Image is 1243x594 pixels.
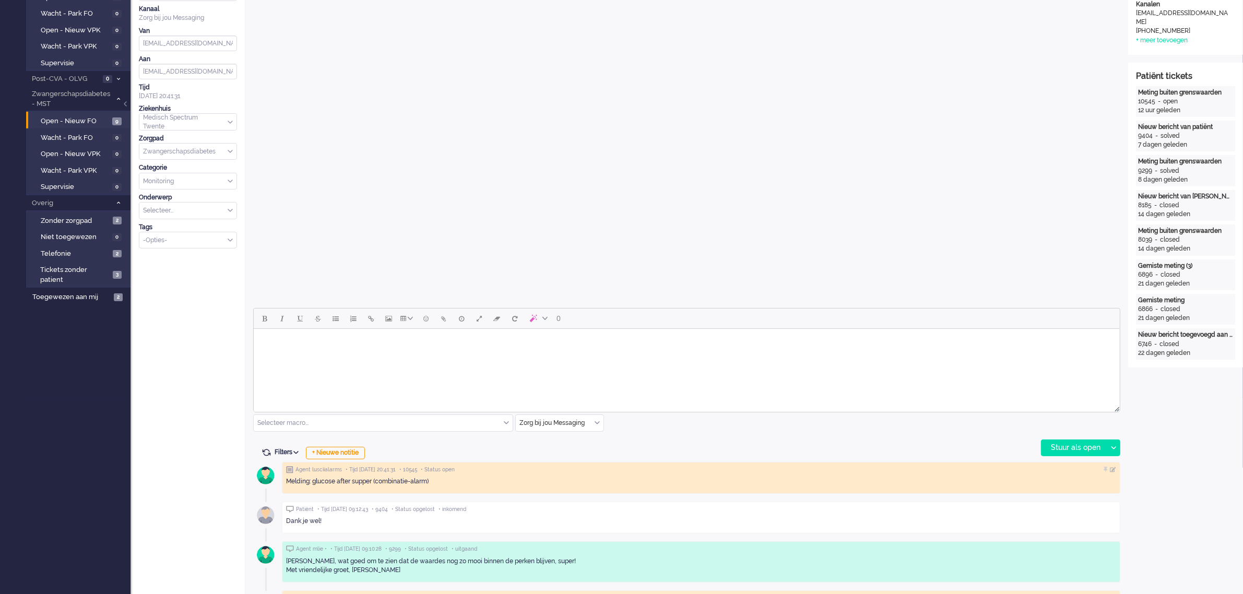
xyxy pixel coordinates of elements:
span: Niet toegewezen [41,232,110,242]
a: Telefonie 2 [30,247,129,259]
button: Reset content [506,310,524,327]
a: Wacht - Park FO 0 [30,132,129,143]
div: 8 dagen geleden [1138,175,1233,184]
div: 22 dagen geleden [1138,349,1233,358]
div: 9404 [1138,132,1153,140]
div: 14 dagen geleden [1138,244,1233,253]
img: ic_note_grey.svg [286,466,293,473]
img: avatar [253,502,279,528]
span: 9 [112,117,122,125]
span: 2 [113,250,122,258]
a: Wacht - Park VPK 0 [30,40,129,52]
span: • Status opgelost [405,545,448,553]
span: • 9299 [385,545,401,553]
div: [EMAIL_ADDRESS][DOMAIN_NAME] [1136,9,1230,27]
div: 10545 [1138,97,1155,106]
div: closed [1161,305,1180,314]
div: - [1155,97,1163,106]
div: Categorie [139,163,237,172]
span: • Status open [421,466,455,473]
a: Open - Nieuw VPK 0 [30,148,129,159]
span: 0 [112,183,122,191]
div: Gemiste meting [1138,296,1233,305]
span: 0 [112,60,122,67]
div: [PHONE_NUMBER] [1136,27,1230,35]
a: Tickets zonder patient 3 [30,264,129,284]
button: Add attachment [435,310,453,327]
span: Open - Nieuw VPK [41,26,110,35]
div: - [1153,270,1161,279]
button: Insert/edit image [380,310,398,327]
span: 0 [112,10,122,18]
div: Van [139,27,237,35]
div: - [1153,305,1161,314]
button: Underline [291,310,309,327]
a: Zonder zorgpad 2 [30,215,129,226]
span: 0 [112,150,122,158]
div: Stuur als open [1041,440,1107,456]
div: Nieuw bericht van patiënt [1138,123,1233,132]
span: Toegewezen aan mij [32,292,111,302]
div: Melding: glucose after supper (combinatie-alarm) [286,477,1116,486]
div: 6746 [1138,340,1152,349]
div: open [1163,97,1178,106]
div: - [1152,340,1159,349]
div: 12 uur geleden [1138,106,1233,115]
div: 8185 [1138,201,1152,210]
button: Bullet list [327,310,345,327]
div: Onderwerp [139,193,237,202]
img: ic_chat_grey.svg [286,545,294,552]
span: 0 [112,167,122,175]
div: - [1152,235,1160,244]
button: AI [524,310,552,327]
span: 3 [113,271,122,279]
div: Dank je wel! [286,517,1116,526]
div: Meting buiten grenswaarden [1138,88,1233,97]
span: Post-CVA - OLVG [30,74,100,84]
a: Wacht - Park VPK 0 [30,164,129,176]
span: Open - Nieuw VPK [41,149,110,159]
span: 0 [112,233,122,241]
button: Italic [274,310,291,327]
div: closed [1159,201,1179,210]
div: 9299 [1138,167,1152,175]
button: Numbered list [345,310,362,327]
span: • Tijd [DATE] 20:41:31 [346,466,396,473]
span: Overig [30,198,111,208]
button: Clear formatting [488,310,506,327]
span: Open - Nieuw FO [41,116,110,126]
div: Patiënt tickets [1136,70,1235,82]
div: + Nieuwe notitie [306,447,365,459]
div: 6896 [1138,270,1153,279]
div: Tijd [139,83,237,92]
span: Wacht - Park FO [41,9,110,19]
span: Filters [275,448,302,456]
span: 0 [557,314,561,323]
div: 7 dagen geleden [1138,140,1233,149]
button: Strikethrough [309,310,327,327]
div: Tags [139,223,237,232]
span: Agent lusciialarms [295,466,342,473]
a: Wacht - Park FO 0 [30,7,129,19]
div: Nieuw bericht toegevoegd aan gesprek [1138,330,1233,339]
span: 0 [112,134,122,142]
span: Agent mlie • [296,545,327,553]
div: Gemiste meting (3) [1138,262,1233,270]
div: - [1152,201,1159,210]
span: • Tijd [DATE] 09:12:43 [317,506,368,513]
span: • 10545 [399,466,417,473]
div: [DATE] 20:41:31 [139,83,237,101]
span: Wacht - Park FO [41,133,110,143]
div: Select Tags [139,232,237,249]
button: Emoticons [417,310,435,327]
a: Supervisie 0 [30,181,129,192]
span: Telefonie [41,249,110,259]
div: Zorg bij jou Messaging [139,14,237,22]
div: 14 dagen geleden [1138,210,1233,219]
span: 0 [112,43,122,51]
span: • Status opgelost [392,506,435,513]
div: - [1152,167,1160,175]
span: Patiënt [296,506,314,513]
div: + meer toevoegen [1136,36,1188,45]
a: Open - Nieuw FO 9 [30,115,129,126]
